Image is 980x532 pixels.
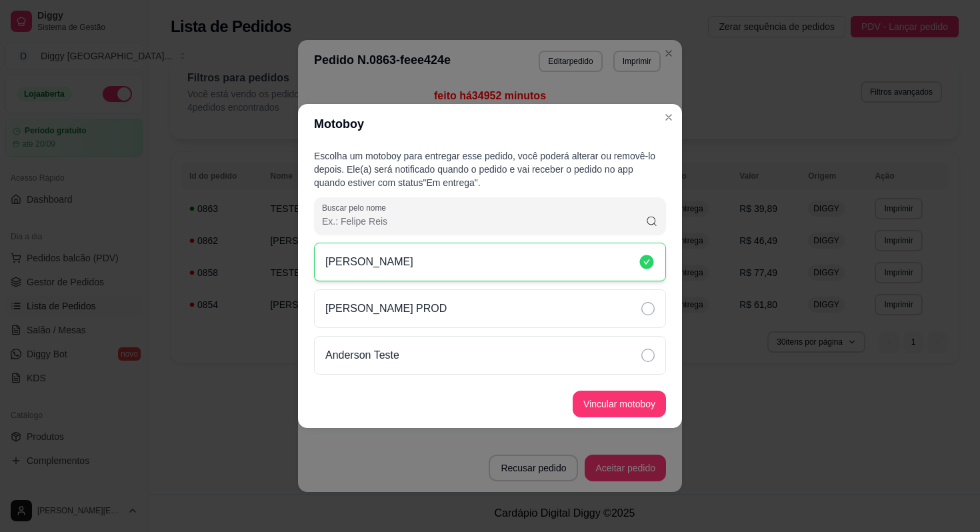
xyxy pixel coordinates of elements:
[314,149,666,189] p: Escolha um motoboy para entregar esse pedido, você poderá alterar ou removê-lo depois. Ele(a) ser...
[325,301,447,317] p: [PERSON_NAME] PROD
[573,391,666,417] button: Vincular motoboy
[322,202,391,213] label: Buscar pelo nome
[658,107,679,128] button: Close
[322,215,645,228] input: Buscar pelo nome
[325,347,399,363] p: Anderson Teste
[325,254,413,270] p: [PERSON_NAME]
[298,104,682,144] header: Motoboy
